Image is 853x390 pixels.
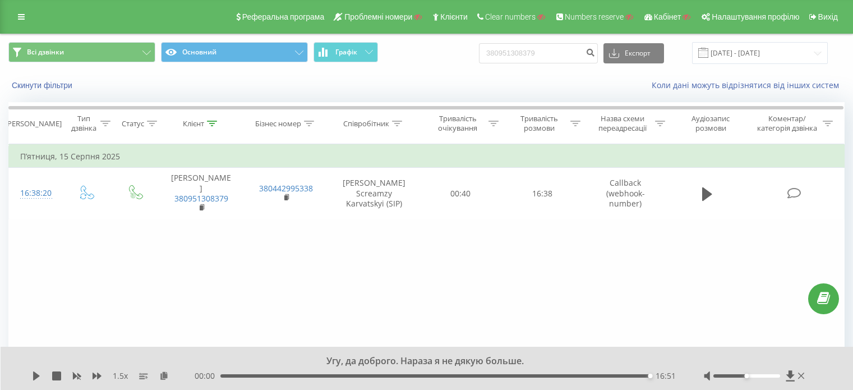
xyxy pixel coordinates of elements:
[754,114,820,133] div: Коментар/категорія дзвінка
[744,374,749,378] div: Accessibility label
[501,168,583,219] td: 16:38
[183,119,204,129] div: Клієнт
[648,374,653,378] div: Accessibility label
[344,12,412,21] span: Проблемні номери
[565,12,624,21] span: Numbers reserve
[113,370,128,382] span: 1.5 x
[8,80,78,90] button: Скинути фільтри
[242,12,325,21] span: Реферальна програма
[5,119,62,129] div: [PERSON_NAME]
[259,183,313,194] a: 380442995338
[174,193,228,204] a: 380951308379
[8,42,155,62] button: Всі дзвінки
[27,48,64,57] span: Всі дзвінки
[678,114,744,133] div: Аудіозапис розмови
[195,370,220,382] span: 00:00
[20,182,50,204] div: 16:38:20
[71,114,97,133] div: Тип дзвінка
[329,168,420,219] td: [PERSON_NAME] Screamzy Karvatskyi (SIP)
[656,370,676,382] span: 16:51
[654,12,681,21] span: Кабінет
[583,168,667,219] td: Callback (webhook-number)
[255,119,301,129] div: Бізнес номер
[485,12,536,21] span: Clear numbers
[9,145,845,168] td: П’ятниця, 15 Серпня 2025
[161,42,308,62] button: Основний
[313,42,378,62] button: Графік
[343,119,389,129] div: Співробітник
[511,114,568,133] div: Тривалість розмови
[479,43,598,63] input: Пошук за номером
[818,12,838,21] span: Вихід
[159,168,243,219] td: [PERSON_NAME]
[335,48,357,56] span: Графік
[109,355,730,368] div: Угу, да доброго. Нараза я не дякую больше.
[420,168,501,219] td: 00:40
[440,12,468,21] span: Клієнти
[122,119,144,129] div: Статус
[652,80,845,90] a: Коли дані можуть відрізнятися вiд інших систем
[603,43,664,63] button: Експорт
[430,114,486,133] div: Тривалість очікування
[712,12,799,21] span: Налаштування профілю
[593,114,652,133] div: Назва схеми переадресації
